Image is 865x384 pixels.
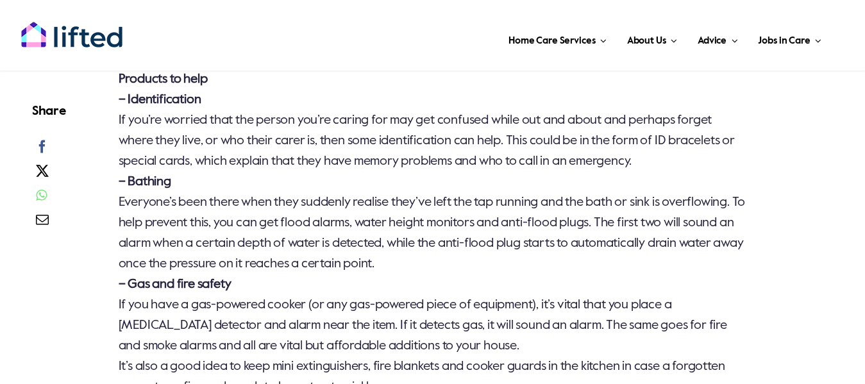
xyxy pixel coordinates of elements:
span: Advice [698,31,726,51]
strong: – Gas and fire safety [119,278,231,291]
a: About Us [623,19,681,58]
h4: Share [32,103,65,121]
a: Email [32,211,52,235]
a: WhatsApp [32,187,50,211]
span: Home Care Services [508,31,595,51]
nav: Main Menu [160,19,825,58]
a: Advice [694,19,741,58]
a: Facebook [32,138,52,162]
span: Jobs in Care [758,31,810,51]
a: X [32,162,52,187]
a: Home Care Services [505,19,610,58]
span: About Us [627,31,666,51]
strong: – Identification [119,94,201,106]
a: lifted-logo [21,21,123,34]
a: Jobs in Care [754,19,825,58]
strong: Products to help [119,73,208,86]
strong: – Bathing [119,176,171,188]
